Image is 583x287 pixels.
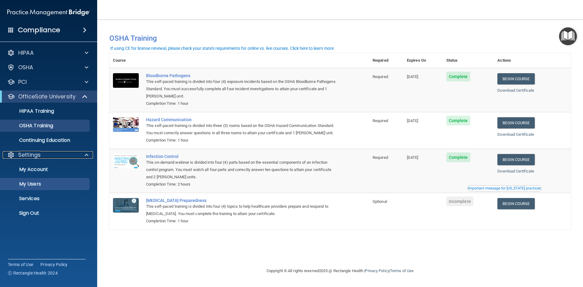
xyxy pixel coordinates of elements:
[407,155,418,160] span: [DATE]
[373,155,388,160] span: Required
[559,27,577,45] button: Open Resource Center
[110,46,335,50] div: If using CE for license renewal, please check your state's requirements for online vs. live cours...
[18,151,41,159] p: Settings
[4,210,87,216] p: Sign Out
[497,132,534,137] a: Download Certificate
[497,88,534,93] a: Download Certificate
[229,261,451,281] div: Copyright © All rights reserved 2025 @ Rectangle Health | |
[146,73,339,78] a: Bloodborne Pathogens
[146,117,339,122] a: Hazard Communication
[146,100,339,107] div: Completion Time: 1 hour
[446,116,470,125] span: Complete
[146,137,339,144] div: Completion Time: 1 hour
[7,151,88,159] a: Settings
[403,53,443,68] th: Expires On
[4,108,54,114] p: HIPAA Training
[494,53,571,68] th: Actions
[373,74,388,79] span: Required
[7,78,88,86] a: PCI
[40,261,68,268] a: Privacy Policy
[7,6,90,19] img: PMB logo
[446,152,470,162] span: Complete
[8,270,58,276] span: Ⓒ Rectangle Health 2024
[146,78,339,100] div: This self-paced training is divided into four (4) exposure incidents based on the OSHA Bloodborne...
[18,49,34,56] p: HIPAA
[18,93,76,100] p: OfficeSafe University
[7,64,88,71] a: OSHA
[146,181,339,188] div: Completion Time: 2 hours
[146,159,339,181] div: This on-demand webinar is divided into four (4) parts based on the essential components of an inf...
[365,268,389,273] a: Privacy Policy
[146,122,339,137] div: This self-paced training is divided into three (3) rooms based on the OSHA Hazard Communication S...
[109,34,571,43] h4: OSHA Training
[109,45,336,51] button: If using CE for license renewal, please check your state's requirements for online vs. live cours...
[407,74,418,79] span: [DATE]
[4,137,87,143] p: Continuing Education
[467,185,542,191] button: Read this if you are a dental practitioner in the state of CA
[446,196,473,206] span: Incomplete
[4,196,87,202] p: Services
[146,217,339,225] div: Completion Time: 1 hour
[373,199,387,204] span: Optional
[8,261,33,268] a: Terms of Use
[443,53,494,68] th: Status
[497,117,534,128] a: Begin Course
[18,26,60,34] h4: Compliance
[4,181,87,187] p: My Users
[446,72,470,81] span: Complete
[4,123,53,129] p: OSHA Training
[390,268,414,273] a: Terms of Use
[497,73,534,84] a: Begin Course
[146,154,339,159] a: Infection Control
[369,53,403,68] th: Required
[7,49,88,56] a: HIPAA
[497,169,534,173] a: Download Certificate
[407,118,418,123] span: [DATE]
[373,118,388,123] span: Required
[497,154,534,165] a: Begin Course
[468,186,541,190] div: Important message for [US_STATE] practices
[146,203,339,217] div: This self-paced training is divided into four (4) topics to help healthcare providers prepare and...
[7,93,88,100] a: OfficeSafe University
[18,64,33,71] p: OSHA
[4,166,87,173] p: My Account
[109,53,142,68] th: Course
[18,78,27,86] p: PCI
[146,198,339,203] a: [MEDICAL_DATA] Preparedness
[497,198,534,209] a: Begin Course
